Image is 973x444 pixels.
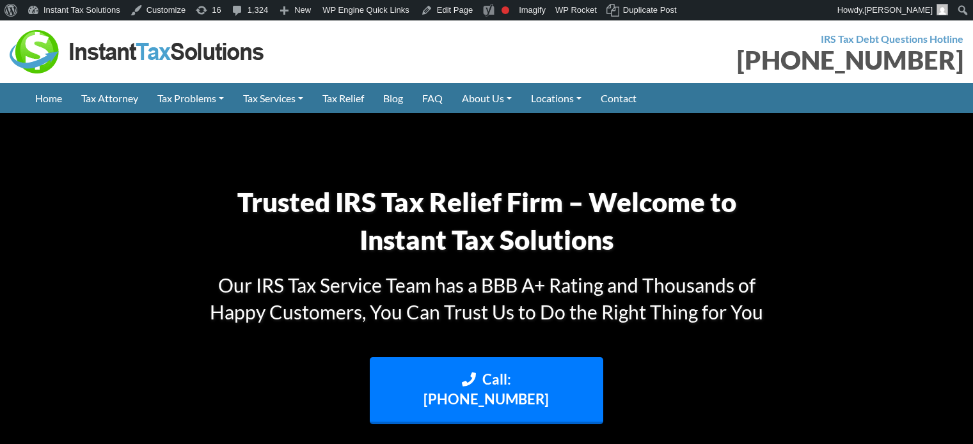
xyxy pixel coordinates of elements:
[72,83,148,113] a: Tax Attorney
[10,30,265,73] img: Instant Tax Solutions Logo
[313,83,374,113] a: Tax Relief
[452,83,521,113] a: About Us
[521,83,591,113] a: Locations
[148,83,233,113] a: Tax Problems
[591,83,646,113] a: Contact
[821,33,963,45] strong: IRS Tax Debt Questions Hotline
[502,6,509,14] div: Focus keyphrase not set
[26,83,72,113] a: Home
[370,357,604,425] a: Call: [PHONE_NUMBER]
[233,83,313,113] a: Tax Services
[193,183,781,259] h1: Trusted IRS Tax Relief Firm – Welcome to Instant Tax Solutions
[374,83,413,113] a: Blog
[864,5,933,15] span: [PERSON_NAME]
[10,44,265,56] a: Instant Tax Solutions Logo
[193,272,781,325] h3: Our IRS Tax Service Team has a BBB A+ Rating and Thousands of Happy Customers, You Can Trust Us t...
[413,83,452,113] a: FAQ
[496,47,964,73] div: [PHONE_NUMBER]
